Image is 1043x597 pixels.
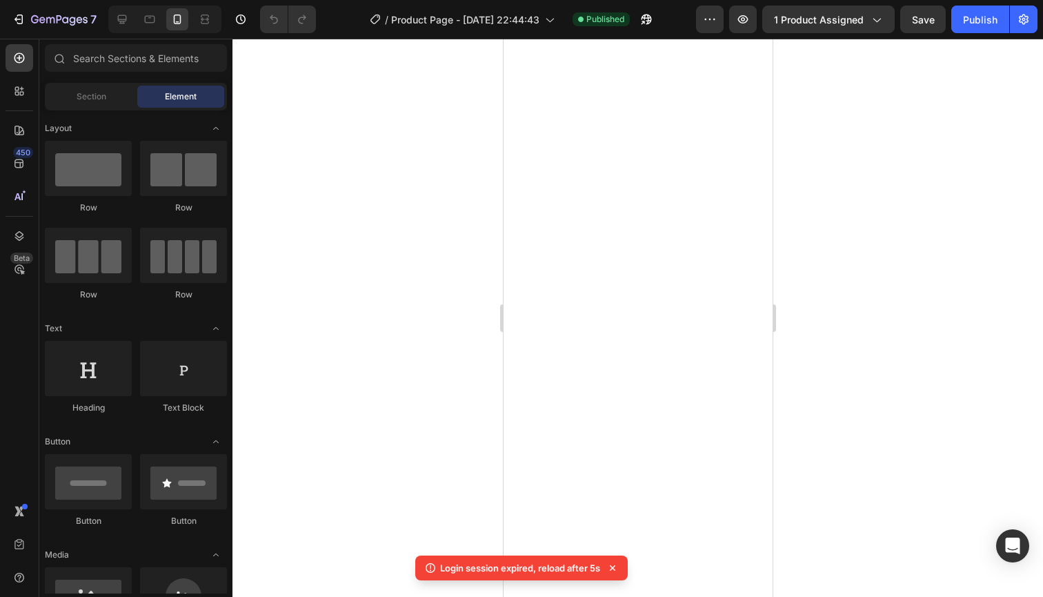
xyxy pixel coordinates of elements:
[77,90,106,103] span: Section
[762,6,895,33] button: 1 product assigned
[140,202,227,214] div: Row
[912,14,935,26] span: Save
[774,12,864,27] span: 1 product assigned
[45,435,70,448] span: Button
[205,317,227,340] span: Toggle open
[586,13,624,26] span: Published
[45,122,72,135] span: Layout
[951,6,1009,33] button: Publish
[900,6,946,33] button: Save
[440,561,600,575] p: Login session expired, reload after 5s
[45,515,132,527] div: Button
[205,117,227,139] span: Toggle open
[10,253,33,264] div: Beta
[45,202,132,214] div: Row
[45,288,132,301] div: Row
[391,12,539,27] span: Product Page - [DATE] 22:44:43
[504,39,773,597] iframe: Design area
[205,431,227,453] span: Toggle open
[165,90,197,103] span: Element
[90,11,97,28] p: 7
[385,12,388,27] span: /
[963,12,997,27] div: Publish
[140,288,227,301] div: Row
[45,402,132,414] div: Heading
[45,322,62,335] span: Text
[13,147,33,158] div: 450
[140,515,227,527] div: Button
[996,529,1029,562] div: Open Intercom Messenger
[6,6,103,33] button: 7
[140,402,227,414] div: Text Block
[45,44,227,72] input: Search Sections & Elements
[260,6,316,33] div: Undo/Redo
[45,549,69,561] span: Media
[205,544,227,566] span: Toggle open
